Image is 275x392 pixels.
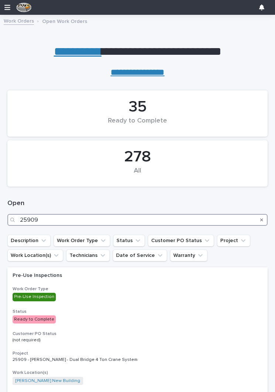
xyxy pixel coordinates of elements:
[13,338,142,343] p: (not required)
[4,16,34,25] a: Work Orders
[113,249,167,261] button: Date of Service
[148,235,214,247] button: Customer PO Status
[170,249,207,261] button: Warranty
[20,117,255,133] div: Ready to Complete
[16,378,80,383] a: [PERSON_NAME] New Building
[13,331,262,337] h3: Customer PO Status
[66,249,110,261] button: Technicians
[54,235,110,247] button: Work Order Type
[13,315,56,324] div: Ready to Complete
[16,3,32,12] img: F4NWVRlRhyjtPQOJfFs5
[13,293,56,301] div: Pre-Use Inspection
[20,167,255,182] div: All
[7,249,63,261] button: Work Location(s)
[7,235,51,247] button: Description
[13,351,262,356] h3: Project
[113,235,145,247] button: Status
[7,214,268,226] input: Search
[13,286,262,292] h3: Work Order Type
[13,370,262,376] h3: Work Location(s)
[20,148,255,166] div: 278
[217,235,250,247] button: Project
[20,98,255,116] div: 35
[13,272,142,279] p: Pre-Use Inspections
[13,309,262,315] h3: Status
[7,199,268,208] h1: Open
[13,357,142,362] p: 25909 - [PERSON_NAME] - Dual Bridge 4 Ton Crane System
[42,17,87,25] p: Open Work Orders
